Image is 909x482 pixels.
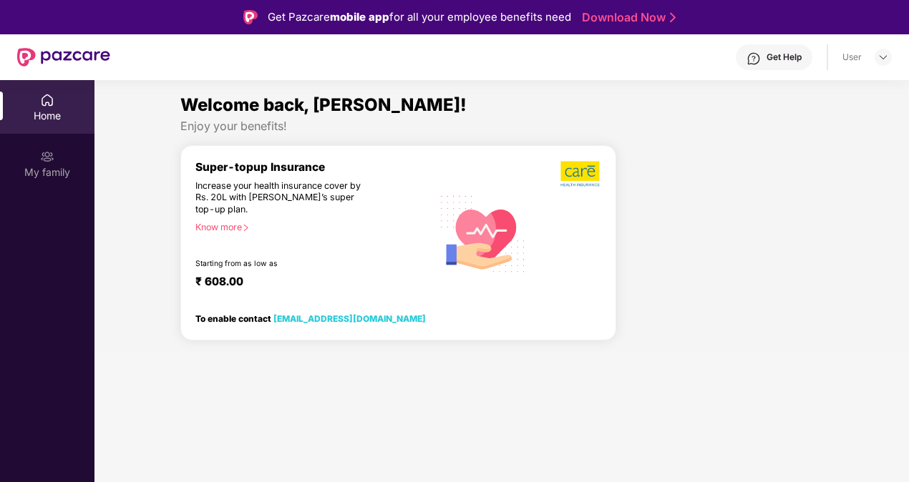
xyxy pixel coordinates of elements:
[242,224,250,232] span: right
[842,51,862,63] div: User
[180,94,467,115] span: Welcome back, [PERSON_NAME]!
[195,180,371,216] div: Increase your health insurance cover by Rs. 20L with [PERSON_NAME]’s super top-up plan.
[560,160,601,187] img: b5dec4f62d2307b9de63beb79f102df3.png
[582,10,671,25] a: Download Now
[747,51,761,66] img: svg+xml;base64,PHN2ZyBpZD0iSGVscC0zMngzMiIgeG1sbnM9Imh0dHA6Ly93d3cudzMub3JnLzIwMDAvc3ZnIiB3aWR0aD...
[243,10,258,24] img: Logo
[670,10,676,25] img: Stroke
[195,313,426,323] div: To enable contact
[878,51,889,63] img: svg+xml;base64,PHN2ZyBpZD0iRHJvcGRvd24tMzJ4MzIiIHhtbG5zPSJodHRwOi8vd3d3LnczLm9yZy8yMDAwL3N2ZyIgd2...
[767,51,802,63] div: Get Help
[195,275,418,292] div: ₹ 608.00
[432,182,534,285] img: svg+xml;base64,PHN2ZyB4bWxucz0iaHR0cDovL3d3dy53My5vcmcvMjAwMC9zdmciIHhtbG5zOnhsaW5rPSJodHRwOi8vd3...
[330,10,389,24] strong: mobile app
[40,93,54,107] img: svg+xml;base64,PHN2ZyBpZD0iSG9tZSIgeG1sbnM9Imh0dHA6Ly93d3cudzMub3JnLzIwMDAvc3ZnIiB3aWR0aD0iMjAiIG...
[268,9,571,26] div: Get Pazcare for all your employee benefits need
[180,119,823,134] div: Enjoy your benefits!
[40,149,54,164] img: svg+xml;base64,PHN2ZyB3aWR0aD0iMjAiIGhlaWdodD0iMjAiIHZpZXdCb3g9IjAgMCAyMCAyMCIgZmlsbD0ibm9uZSIgeG...
[273,313,426,324] a: [EMAIL_ADDRESS][DOMAIN_NAME]
[195,222,424,232] div: Know more
[195,160,432,174] div: Super-topup Insurance
[17,48,110,67] img: New Pazcare Logo
[195,259,371,269] div: Starting from as low as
